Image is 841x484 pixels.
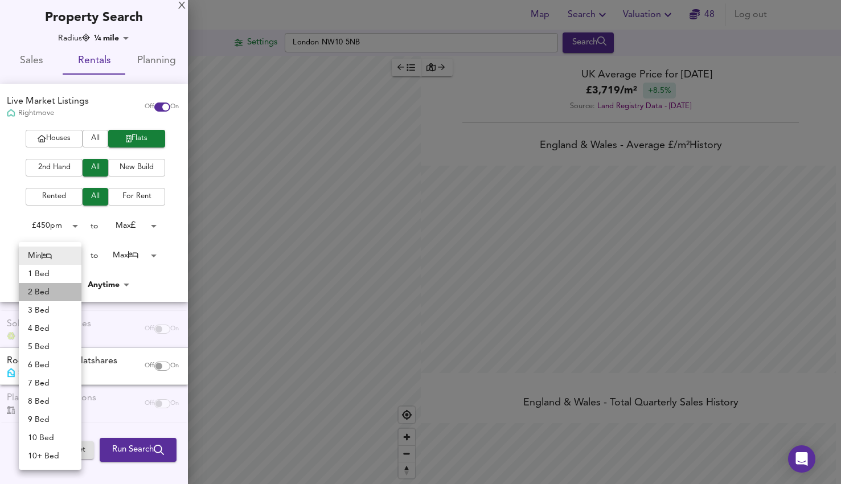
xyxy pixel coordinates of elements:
li: 5 Bed [19,338,81,356]
div: Open Intercom Messenger [788,445,815,473]
li: 10+ Bed [19,447,81,465]
li: 6 Bed [19,356,81,374]
li: 9 Bed [19,411,81,429]
li: Min [19,247,81,265]
li: 3 Bed [19,301,81,319]
li: 10 Bed [19,429,81,447]
li: 2 Bed [19,283,81,301]
li: 1 Bed [19,265,81,283]
li: 7 Bed [19,374,81,392]
li: 4 Bed [19,319,81,338]
li: 8 Bed [19,392,81,411]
